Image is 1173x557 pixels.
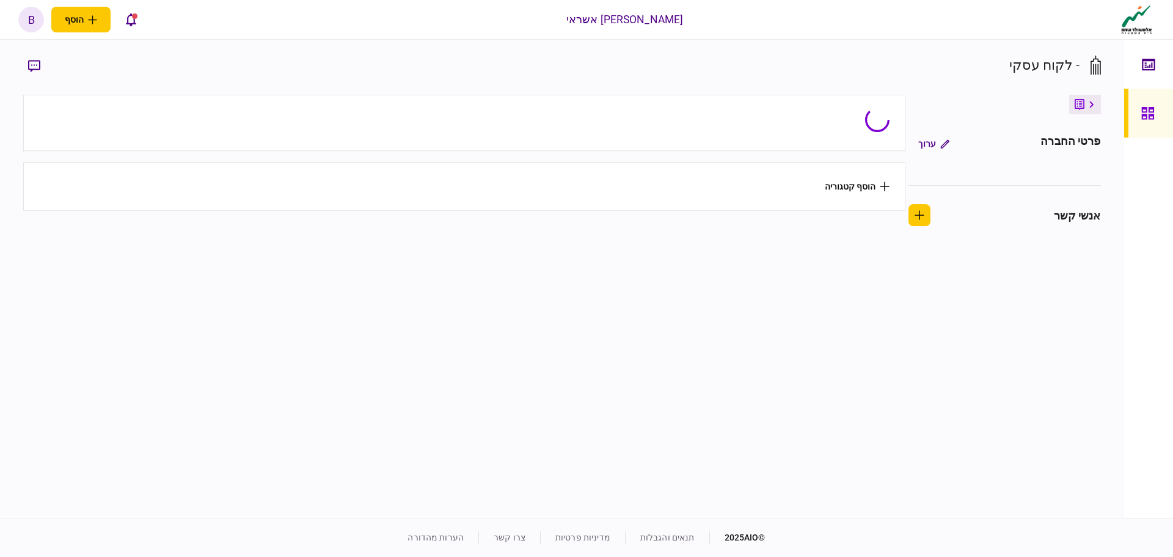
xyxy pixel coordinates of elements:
button: b [18,7,44,32]
div: אנשי קשר [1054,207,1101,224]
div: - לקוח עסקי [1009,55,1080,75]
a: צרו קשר [494,533,525,542]
img: client company logo [1119,4,1155,35]
button: פתח רשימת התראות [118,7,144,32]
button: ערוך [908,133,959,155]
button: הוסף קטגוריה [825,182,890,191]
div: © 2025 AIO [709,531,766,544]
div: [PERSON_NAME] אשראי [566,12,684,28]
a: תנאים והגבלות [640,533,695,542]
div: פרטי החברה [1040,133,1100,155]
a: מדיניות פרטיות [555,533,610,542]
a: הערות מהדורה [407,533,464,542]
button: פתח תפריט להוספת לקוח [51,7,111,32]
